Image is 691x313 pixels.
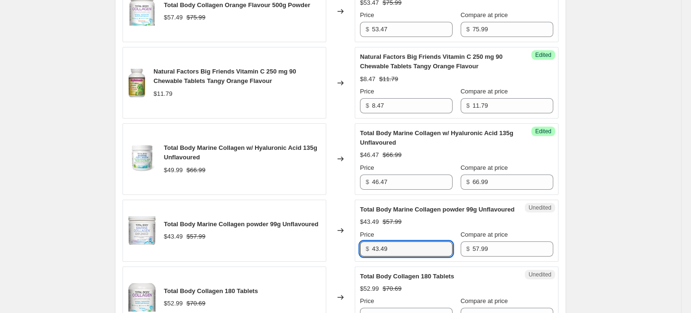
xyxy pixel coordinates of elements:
[164,166,183,175] div: $49.99
[153,68,296,84] span: Natural Factors Big Friends Vitamin C 250 mg 90 Chewable Tablets Tangy Orange Flavour
[360,150,379,160] div: $46.47
[360,53,502,70] span: Natural Factors Big Friends Vitamin C 250 mg 90 Chewable Tablets Tangy Orange Flavour
[128,283,156,312] img: 2633_NF_CEHR_80x.png
[153,89,172,99] div: $11.79
[164,13,183,22] div: $57.49
[360,231,374,238] span: Price
[461,164,508,171] span: Compare at price
[187,166,206,175] strike: $66.99
[164,287,258,295] span: Total Body Collagen 180 Tablets
[360,88,374,95] span: Price
[360,273,454,280] span: Total Body Collagen 180 Tablets
[461,297,508,304] span: Compare at price
[379,74,398,84] strike: $11.79
[366,178,369,185] span: $
[164,232,183,241] div: $43.49
[466,245,470,252] span: $
[187,13,206,22] strike: $75.99
[128,216,156,245] img: 2628_CEHR_80x.png
[360,206,515,213] span: Total Body Marine Collagen powder 99g Unflavoured
[383,217,402,227] strike: $57.99
[461,11,508,18] span: Compare at price
[366,102,369,109] span: $
[535,51,551,59] span: Edited
[383,284,402,294] strike: $70.69
[366,245,369,252] span: $
[128,69,146,97] img: 1395__CEHR_80x.png
[360,74,376,84] div: $8.47
[466,102,470,109] span: $
[187,232,206,241] strike: $57.99
[360,284,379,294] div: $52.99
[466,178,470,185] span: $
[529,271,551,278] span: Unedited
[360,217,379,227] div: $43.49
[164,1,310,9] span: Total Body Collagen Orange Flavour 500g Powder
[360,297,374,304] span: Price
[529,204,551,212] span: Unedited
[187,299,206,308] strike: $70.69
[461,231,508,238] span: Compare at price
[535,128,551,135] span: Edited
[366,26,369,33] span: $
[383,150,402,160] strike: $66.99
[164,299,183,308] div: $52.99
[164,144,317,161] span: Total Body Marine Collagen w/ Hyaluronic Acid 135g Unflavoured
[360,129,513,146] span: Total Body Marine Collagen w/ Hyaluronic Acid 135g Unflavoured
[128,145,156,173] img: 2629-9_TBC_Marine_Collagen_Collactive_BOT500PANO_E_80x.png
[461,88,508,95] span: Compare at price
[466,26,470,33] span: $
[360,11,374,18] span: Price
[360,164,374,171] span: Price
[164,221,319,228] span: Total Body Marine Collagen powder 99g Unflavoured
